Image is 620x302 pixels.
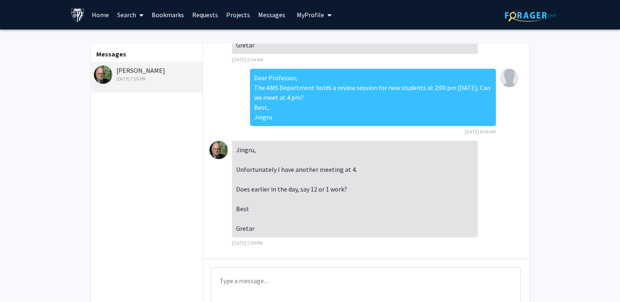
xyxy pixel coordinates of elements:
img: Gretar Tryggvason [209,141,228,159]
iframe: Chat [6,265,35,296]
a: Messages [254,0,289,29]
a: Projects [222,0,254,29]
div: Jingru, Unfortunately I have another meeting at 4. Does earlier in the day, say 12 or 1 work? Bes... [232,141,478,237]
div: [DATE] 7:59 PM [94,75,201,83]
span: My Profile [297,11,324,19]
img: ForagerOne Logo [505,9,556,22]
span: [DATE] 2:24 AM [232,56,263,63]
a: Home [88,0,113,29]
img: Gretar Tryggvason [94,65,112,84]
a: Bookmarks [148,0,188,29]
img: Johns Hopkins University Logo [70,8,85,22]
div: [PERSON_NAME] [94,65,201,83]
div: Dear Professor, The AMS Department holds a review session for new students at 2:00 pm [DATE]. Can... [250,69,496,126]
img: Jingru Luo [500,69,518,87]
a: Requests [188,0,222,29]
span: [DATE] 7:59 PM [232,240,263,246]
b: Messages [96,50,126,58]
span: [DATE] 8:58 AM [465,128,496,135]
a: Search [113,0,148,29]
